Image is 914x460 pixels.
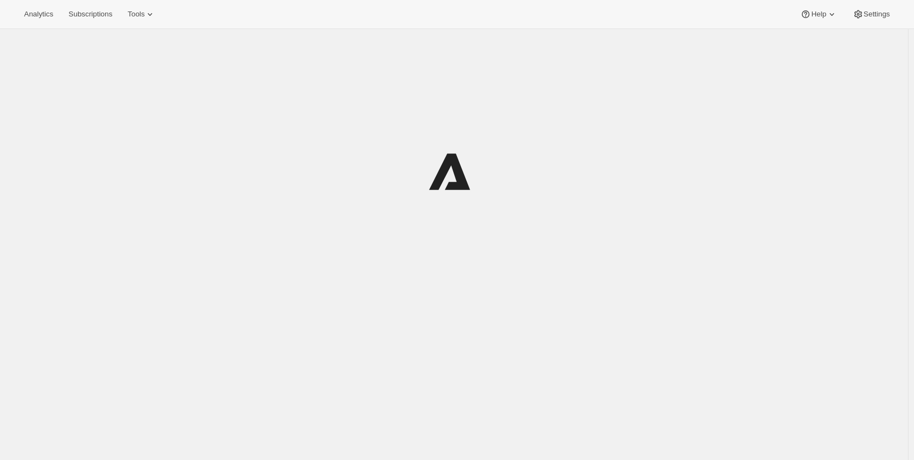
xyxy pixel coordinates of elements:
span: Subscriptions [68,10,112,19]
button: Subscriptions [62,7,119,22]
button: Settings [846,7,896,22]
span: Settings [864,10,890,19]
span: Tools [128,10,144,19]
button: Analytics [18,7,60,22]
button: Tools [121,7,162,22]
span: Help [811,10,826,19]
button: Help [794,7,843,22]
span: Analytics [24,10,53,19]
